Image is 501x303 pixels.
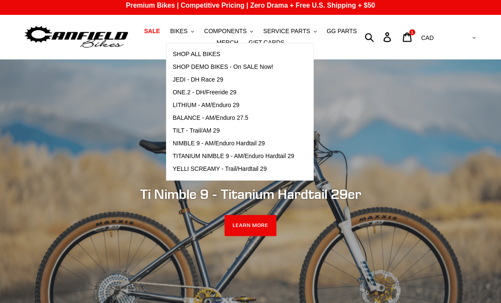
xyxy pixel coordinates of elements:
[244,37,289,48] a: GIFT CARDS
[204,28,247,35] span: COMPONENTS
[173,114,248,122] span: BALANCE - AM/Enduro 27.5
[173,89,236,96] span: ONE.2 - DH/Freeride 29
[166,48,301,61] a: SHOP ALL BIKES
[23,186,478,202] h2: Ti Nimble 9 - Titanium Hardtail 29er
[212,37,242,48] a: MERCH
[263,28,310,35] span: SERVICE PARTS
[166,150,301,163] a: TITANIUM NIMBLE 9 - AM/Enduro Hardtail 29
[166,99,301,112] a: LITHIUM - AM/Enduro 29
[173,63,273,71] span: SHOP DEMO BIKES - On SALE Now!
[326,28,357,35] span: GG PARTS
[170,28,188,35] span: BIKES
[225,215,277,236] a: LEARN MORE
[248,39,284,46] span: GIFT CARDS
[173,140,265,147] span: NIMBLE 9 - AM/Enduro Hardtail 29
[173,165,267,173] span: YELLI SCREAMY - Trail/Hardtail 29
[322,25,361,37] a: GG PARTS
[166,74,301,86] a: JEDI - DH Race 29
[411,30,413,34] span: 1
[166,125,301,137] a: TILT - Trail/AM 29
[259,25,321,37] button: SERVICE PARTS
[398,28,418,46] a: 1
[23,24,129,51] img: Canfield Bikes
[166,25,198,37] button: BIKES
[173,51,220,58] span: SHOP ALL BIKES
[144,28,160,35] span: SALE
[173,127,220,134] span: TILT - Trail/AM 29
[217,39,238,46] span: MERCH
[173,102,239,109] span: LITHIUM - AM/Enduro 29
[140,25,164,37] a: SALE
[173,76,223,83] span: JEDI - DH Race 29
[166,61,301,74] a: SHOP DEMO BIKES - On SALE Now!
[166,112,301,125] a: BALANCE - AM/Enduro 27.5
[173,153,294,160] span: TITANIUM NIMBLE 9 - AM/Enduro Hardtail 29
[166,137,301,150] a: NIMBLE 9 - AM/Enduro Hardtail 29
[200,25,257,37] button: COMPONENTS
[166,163,301,176] a: YELLI SCREAMY - Trail/Hardtail 29
[166,86,301,99] a: ONE.2 - DH/Freeride 29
